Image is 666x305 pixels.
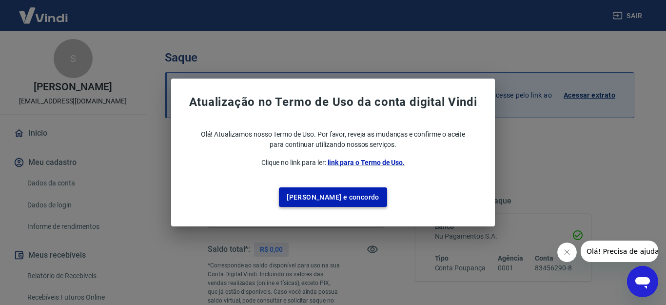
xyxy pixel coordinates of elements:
[627,266,658,297] iframe: Botão para abrir a janela de mensagens
[581,241,658,262] iframe: Mensagem da empresa
[175,129,491,150] p: Olá! Atualizamos nosso Termo de Uso. Por favor, reveja as mudanças e confirme o aceite para conti...
[328,159,405,166] a: link para o Termo de Uso.
[175,158,491,168] p: Clique no link para ler:
[6,7,82,15] span: Olá! Precisa de ajuda?
[175,94,491,110] span: Atualização no Termo de Uso da conta digital Vindi
[557,243,577,262] iframe: Fechar mensagem
[279,187,387,207] button: [PERSON_NAME] e concordo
